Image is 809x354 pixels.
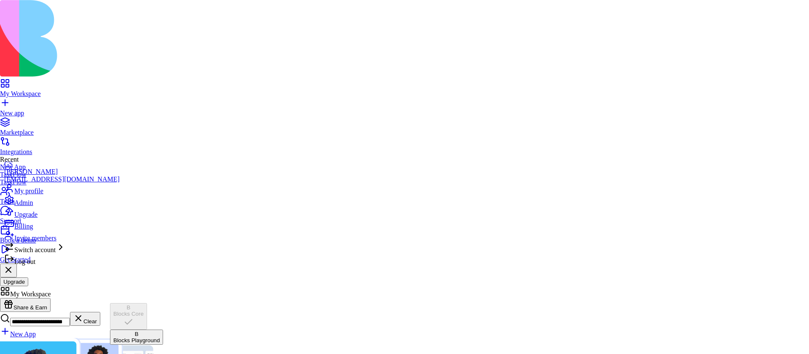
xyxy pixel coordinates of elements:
a: Admin [4,195,120,207]
span: B [135,331,139,337]
a: Billing [4,218,120,230]
span: Billing [14,223,33,230]
div: Blocks Core [113,311,144,317]
button: BBlocks Playground [110,330,163,345]
span: Upgrade [14,211,38,218]
div: [EMAIL_ADDRESS][DOMAIN_NAME] [4,176,120,183]
div: Blocks Playground [113,337,160,343]
span: Invite members [14,234,56,242]
div: [PERSON_NAME] [4,168,120,176]
a: Upgrade [4,207,120,218]
span: Admin [14,199,33,206]
a: My profile [4,183,120,195]
a: Invite members [4,230,120,242]
span: My profile [14,187,43,194]
button: BBlocks Core [110,303,147,330]
span: GS [4,160,13,168]
span: B [126,304,130,311]
span: Log out [14,258,35,265]
span: Switch account [14,246,56,253]
a: GS[PERSON_NAME][EMAIL_ADDRESS][DOMAIN_NAME] [4,160,120,183]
